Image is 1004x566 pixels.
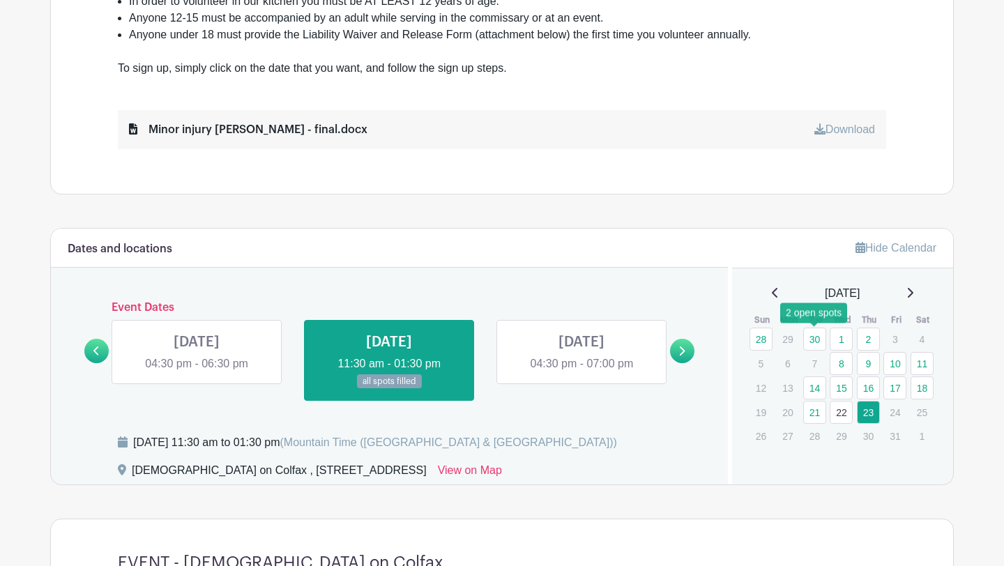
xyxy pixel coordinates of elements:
p: 20 [776,401,799,423]
a: 14 [803,376,826,399]
div: Minor injury [PERSON_NAME] - final.docx [129,121,367,138]
a: 21 [803,401,826,424]
a: 22 [830,401,853,424]
a: 8 [830,352,853,375]
span: [DATE] [825,285,860,302]
p: 1 [911,425,934,447]
h6: Dates and locations [68,243,172,256]
p: 12 [750,377,773,399]
div: To sign up, simply click on the date that you want, and follow the sign up steps. [118,60,886,77]
p: 29 [830,425,853,447]
p: 24 [883,401,906,423]
span: (Mountain Time ([GEOGRAPHIC_DATA] & [GEOGRAPHIC_DATA])) [280,436,616,448]
p: 28 [803,425,826,447]
a: 11 [911,352,934,375]
p: 5 [750,353,773,374]
p: 25 [911,401,934,423]
p: 29 [776,328,799,350]
th: Sat [910,313,937,327]
a: 30 [803,328,826,351]
p: 19 [750,401,773,423]
p: 6 [776,353,799,374]
p: 27 [776,425,799,447]
p: 30 [857,425,880,447]
a: Hide Calendar [855,242,936,254]
p: 31 [883,425,906,447]
a: 18 [911,376,934,399]
a: 1 [830,328,853,351]
p: 13 [776,377,799,399]
p: 7 [803,353,826,374]
div: [DEMOGRAPHIC_DATA] on Colfax , [STREET_ADDRESS] [132,462,427,484]
a: 17 [883,376,906,399]
p: 26 [750,425,773,447]
th: Fri [883,313,910,327]
a: 23 [857,401,880,424]
a: View on Map [438,462,502,484]
h6: Event Dates [109,301,670,314]
a: 2 [857,328,880,351]
a: Download [814,123,875,135]
a: 10 [883,352,906,375]
p: 4 [911,328,934,350]
a: 28 [750,328,773,351]
li: Anyone under 18 must provide the Liability Waiver and Release Form (attachment below) the first t... [129,26,886,43]
div: 2 open spots [780,303,847,323]
a: 16 [857,376,880,399]
a: 9 [857,352,880,375]
th: Thu [856,313,883,327]
div: [DATE] 11:30 am to 01:30 pm [133,434,617,451]
p: 3 [883,328,906,350]
a: 15 [830,376,853,399]
th: Mon [775,313,803,327]
th: Sun [749,313,776,327]
li: Anyone 12-15 must be accompanied by an adult while serving in the commissary or at an event. [129,10,886,26]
